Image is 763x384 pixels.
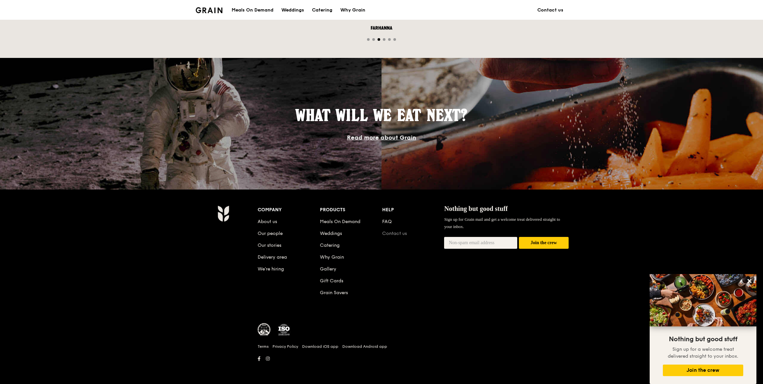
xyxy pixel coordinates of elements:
span: Go to slide 4 [383,38,385,41]
span: Sign up for Grain mail and get a welcome treat delivered straight to your inbox. [444,217,560,229]
div: Catering [312,0,332,20]
span: Go to slide 2 [372,38,375,41]
span: Go to slide 1 [367,38,370,41]
a: Gallery [320,266,336,272]
span: Nothing but good stuff [444,205,508,212]
a: FAQ [382,219,392,224]
img: DSC07876-Edit02-Large.jpeg [650,274,756,326]
span: Go to slide 3 [378,38,380,41]
a: Gift Cards [320,278,343,284]
a: About us [258,219,277,224]
div: Help [382,205,444,215]
a: Meals On Demand [320,219,360,224]
input: Non-spam email address [444,237,517,249]
a: Download Android app [342,344,387,349]
div: Why Grain [340,0,365,20]
a: Our people [258,231,283,236]
h6: Revision [192,363,571,369]
span: Nothing but good stuff [669,335,737,343]
a: Contact us [382,231,407,236]
a: Contact us [533,0,567,20]
a: We’re hiring [258,266,284,272]
a: Read more about Grain [347,134,416,141]
a: Why Grain [336,0,369,20]
span: Go to slide 5 [388,38,391,41]
a: Grain Savers [320,290,348,295]
a: Why Grain [320,254,344,260]
a: Weddings [277,0,308,20]
span: Go to slide 6 [393,38,396,41]
span: Sign up for a welcome treat delivered straight to your inbox. [668,346,738,359]
img: ISO Certified [277,323,291,336]
div: Products [320,205,382,215]
img: MUIS Halal Certified [258,323,271,336]
img: Grain [196,7,222,13]
a: Download iOS app [302,344,338,349]
div: Meals On Demand [232,0,273,20]
a: Delivery area [258,254,287,260]
div: Farhanna [283,25,480,32]
div: Weddings [281,0,304,20]
img: Grain [217,205,229,222]
button: Join the crew [519,237,569,249]
a: Privacy Policy [272,344,298,349]
a: Catering [308,0,336,20]
span: What will we eat next? [296,106,467,125]
a: Terms [258,344,268,349]
a: Our stories [258,243,281,248]
button: Join the crew [663,365,743,376]
div: Company [258,205,320,215]
a: Catering [320,243,340,248]
button: Close [744,276,755,286]
a: Weddings [320,231,342,236]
